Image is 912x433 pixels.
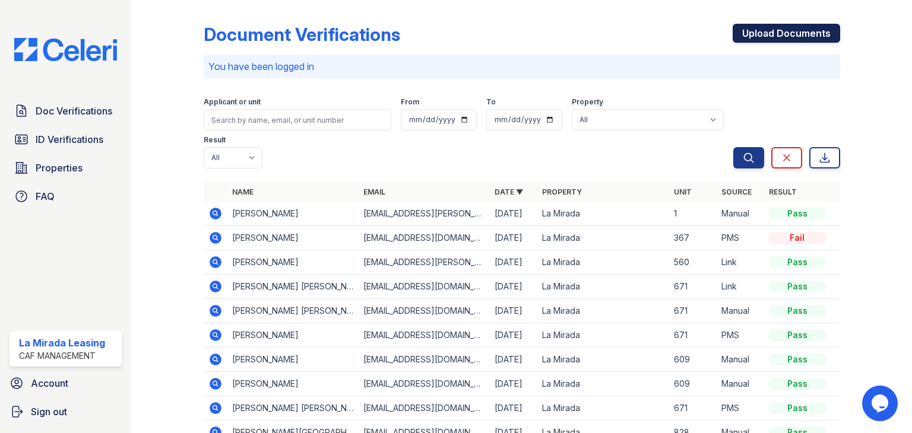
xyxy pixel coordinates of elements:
div: Pass [769,402,826,414]
a: Unit [674,187,692,196]
td: [PERSON_NAME] [PERSON_NAME] [PERSON_NAME] [227,275,359,299]
td: [DATE] [490,299,537,323]
div: Pass [769,281,826,292]
td: [DATE] [490,275,537,299]
td: 1 [669,202,717,226]
img: CE_Logo_Blue-a8612792a0a2168367f1c8372b55b34899dd931a85d93a1a3d3e32e68fde9ad4.png [5,38,126,61]
a: Source [721,187,752,196]
td: 671 [669,275,717,299]
td: [DATE] [490,348,537,372]
td: Link [717,275,764,299]
td: [PERSON_NAME] [227,348,359,372]
div: La Mirada Leasing [19,336,105,350]
td: [EMAIL_ADDRESS][PERSON_NAME][DOMAIN_NAME] [359,202,490,226]
span: Account [31,376,68,390]
div: Pass [769,378,826,390]
div: CAF Management [19,350,105,362]
div: Pass [769,305,826,317]
label: Applicant or unit [204,97,261,107]
div: Pass [769,256,826,268]
div: Pass [769,354,826,365]
a: Account [5,371,126,395]
a: Upload Documents [733,24,840,43]
td: [PERSON_NAME] [PERSON_NAME] [227,299,359,323]
p: You have been logged in [208,59,835,74]
label: From [401,97,419,107]
span: ID Verifications [36,132,103,147]
td: La Mirada [537,372,669,396]
a: Name [232,187,254,196]
a: Properties [9,156,122,180]
span: Properties [36,161,83,175]
td: [EMAIL_ADDRESS][DOMAIN_NAME] [359,226,490,250]
label: To [486,97,496,107]
td: [PERSON_NAME] [227,372,359,396]
td: 609 [669,372,717,396]
td: [PERSON_NAME] [227,226,359,250]
td: PMS [717,226,764,250]
td: La Mirada [537,348,669,372]
span: Doc Verifications [36,104,112,118]
label: Property [572,97,603,107]
td: [EMAIL_ADDRESS][DOMAIN_NAME] [359,275,490,299]
a: Doc Verifications [9,99,122,123]
td: [DATE] [490,202,537,226]
td: [PERSON_NAME] [227,202,359,226]
a: Sign out [5,400,126,424]
td: [PERSON_NAME] [227,323,359,348]
td: [PERSON_NAME] [227,250,359,275]
a: Property [542,187,582,196]
a: Email [363,187,385,196]
td: [DATE] [490,226,537,250]
td: [EMAIL_ADDRESS][DOMAIN_NAME] [359,396,490,421]
td: [EMAIL_ADDRESS][DOMAIN_NAME] [359,323,490,348]
td: [EMAIL_ADDRESS][DOMAIN_NAME] [359,372,490,396]
td: [DATE] [490,250,537,275]
a: Result [769,187,797,196]
input: Search by name, email, or unit number [204,109,391,130]
td: 671 [669,299,717,323]
td: Manual [717,202,764,226]
div: Fail [769,232,826,244]
td: [DATE] [490,323,537,348]
td: La Mirada [537,396,669,421]
a: FAQ [9,184,122,208]
td: [EMAIL_ADDRESS][DOMAIN_NAME] [359,348,490,372]
td: La Mirada [537,275,669,299]
td: 671 [669,323,717,348]
td: La Mirada [537,226,669,250]
a: ID Verifications [9,128,122,151]
td: Link [717,250,764,275]
div: Document Verifications [204,24,400,45]
td: PMS [717,396,764,421]
td: Manual [717,348,764,372]
td: PMS [717,323,764,348]
td: [DATE] [490,396,537,421]
td: 609 [669,348,717,372]
td: La Mirada [537,202,669,226]
td: 367 [669,226,717,250]
iframe: chat widget [862,386,900,421]
td: [EMAIL_ADDRESS][DOMAIN_NAME] [359,299,490,323]
td: La Mirada [537,323,669,348]
span: FAQ [36,189,55,203]
td: 560 [669,250,717,275]
a: Date ▼ [495,187,523,196]
td: La Mirada [537,250,669,275]
span: Sign out [31,405,67,419]
td: [EMAIL_ADDRESS][PERSON_NAME][DOMAIN_NAME] [359,250,490,275]
td: La Mirada [537,299,669,323]
td: Manual [717,299,764,323]
label: Result [204,135,226,145]
td: [DATE] [490,372,537,396]
div: Pass [769,329,826,341]
div: Pass [769,208,826,219]
td: Manual [717,372,764,396]
td: [PERSON_NAME] [PERSON_NAME] [227,396,359,421]
td: 671 [669,396,717,421]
